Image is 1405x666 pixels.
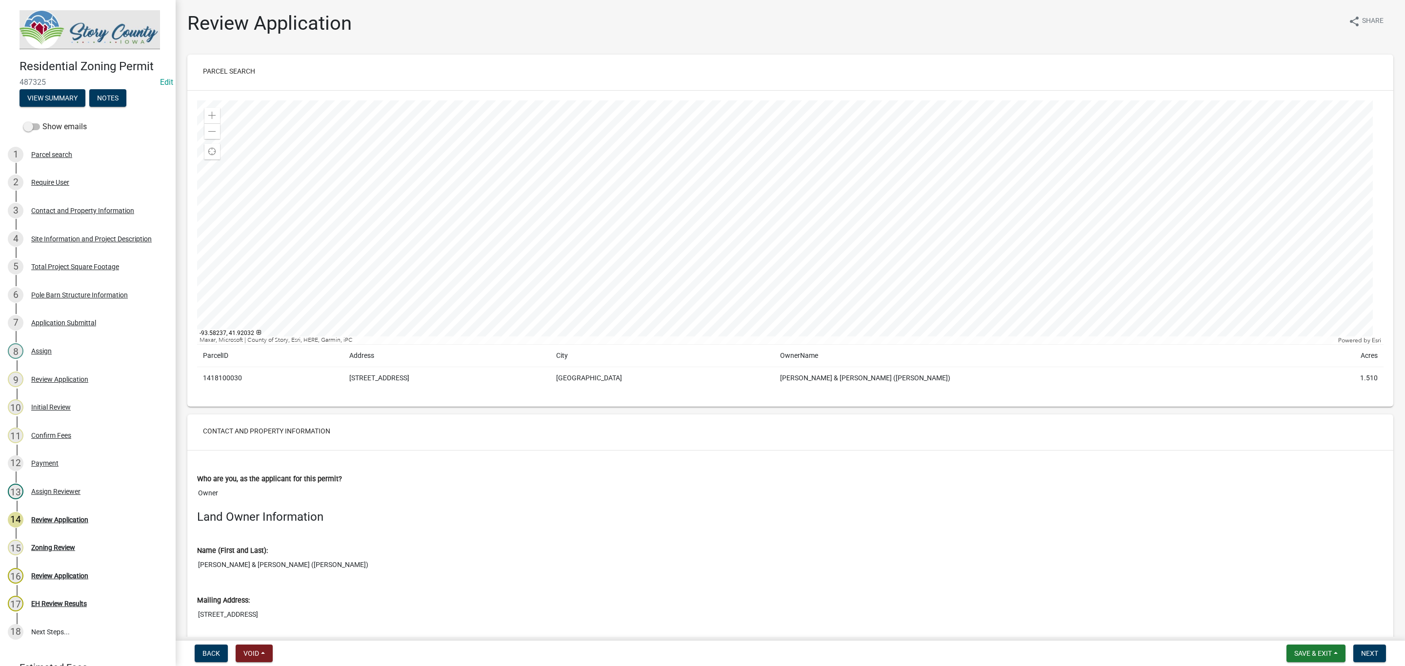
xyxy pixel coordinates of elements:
a: Edit [160,78,173,87]
div: Zoom out [204,123,220,139]
div: 14 [8,512,23,528]
div: Review Application [31,376,88,383]
div: Payment [31,460,59,467]
div: 5 [8,259,23,274]
div: Total Project Square Footage [31,263,119,270]
div: Powered by [1336,336,1384,344]
button: Contact and Property Information [195,422,338,440]
div: 8 [8,343,23,359]
div: 15 [8,540,23,555]
label: Who are you, as the applicant for this permit? [197,476,342,483]
h4: Residential Zoning Permit [20,59,168,74]
button: View Summary [20,89,85,107]
div: Assign [31,348,52,354]
div: Review Application [31,572,88,579]
span: Back [202,649,220,657]
div: 3 [8,203,23,218]
label: Name (First and Last): [197,548,268,554]
div: 18 [8,624,23,640]
div: 4 [8,231,23,247]
wm-modal-confirm: Edit Application Number [160,78,173,87]
div: Site Information and Project Description [31,235,152,242]
button: Save & Exit [1286,645,1345,662]
div: Contact and Property Information [31,207,134,214]
div: EH Review Results [31,600,87,607]
button: shareShare [1341,12,1391,31]
div: 17 [8,596,23,611]
div: 9 [8,372,23,387]
i: share [1348,16,1360,27]
td: 1418100030 [197,367,343,390]
button: Void [236,645,273,662]
img: Story County, Iowa [20,10,160,49]
div: Application Submittal [31,319,96,326]
button: Back [195,645,228,662]
td: Acres [1299,345,1384,367]
button: Parcel search [195,62,263,80]
div: Assign Reviewer [31,488,80,495]
div: 1 [8,147,23,162]
td: [PERSON_NAME] & [PERSON_NAME] ([PERSON_NAME]) [774,367,1299,390]
h1: Review Application [187,12,352,35]
div: Zoom in [204,108,220,123]
div: 12 [8,455,23,471]
span: Next [1361,649,1378,657]
td: [STREET_ADDRESS] [343,367,550,390]
a: Esri [1372,337,1381,344]
label: Mailing Address: [197,597,250,604]
td: Address [343,345,550,367]
div: 2 [8,175,23,190]
div: Find my location [204,144,220,159]
div: Review Application [31,516,88,523]
div: 6 [8,287,23,303]
td: City [550,345,774,367]
span: Share [1362,16,1384,27]
span: Void [243,649,259,657]
div: 7 [8,315,23,331]
div: Require User [31,179,69,186]
div: Parcel search [31,151,72,158]
div: 13 [8,484,23,499]
div: Maxar, Microsoft | County of Story, Esri, HERE, Garmin, iPC [197,336,1336,344]
wm-modal-confirm: Notes [89,95,126,102]
div: Confirm Fees [31,432,71,439]
wm-modal-confirm: Summary [20,95,85,102]
div: Pole Barn Structure Information [31,292,128,298]
div: Zoning Review [31,544,75,551]
div: 11 [8,428,23,443]
button: Next [1353,645,1386,662]
span: 487325 [20,78,156,87]
label: Show emails [23,121,87,133]
div: Initial Review [31,404,71,411]
td: OwnerName [774,345,1299,367]
h4: Land Owner Information [197,510,1384,524]
td: [GEOGRAPHIC_DATA] [550,367,774,390]
span: Save & Exit [1294,649,1332,657]
div: 10 [8,399,23,415]
div: 16 [8,568,23,584]
td: 1.510 [1299,367,1384,390]
td: ParcelID [197,345,343,367]
button: Notes [89,89,126,107]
